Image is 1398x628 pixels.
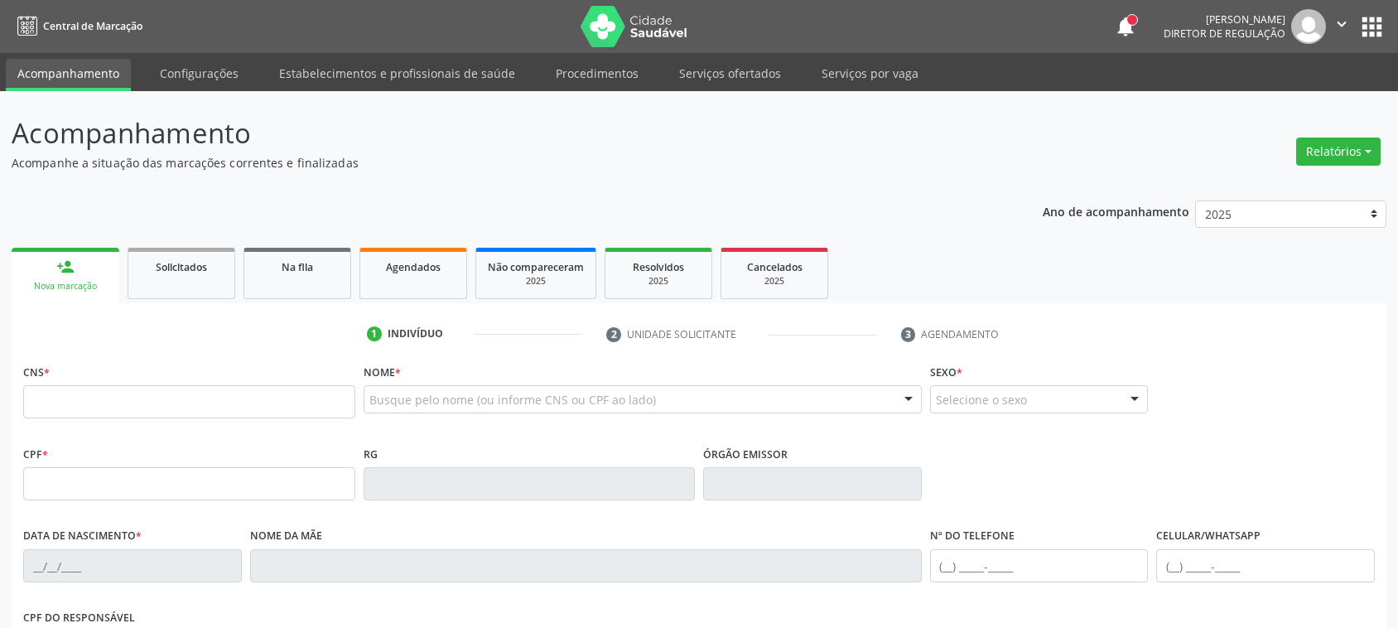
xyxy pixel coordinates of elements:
[12,154,974,171] p: Acompanhe a situação das marcações correntes e finalizadas
[6,59,131,91] a: Acompanhamento
[1043,200,1189,221] p: Ano de acompanhamento
[1164,27,1285,41] span: Diretor de regulação
[23,442,48,467] label: CPF
[617,275,700,287] div: 2025
[282,260,313,274] span: Na fila
[930,549,1149,582] input: (__) _____-_____
[148,59,250,88] a: Configurações
[488,260,584,274] span: Não compareceram
[23,524,142,549] label: Data de nascimento
[12,113,974,154] p: Acompanhamento
[930,360,962,385] label: Sexo
[488,275,584,287] div: 2025
[23,549,242,582] input: __/__/____
[1296,138,1381,166] button: Relatórios
[747,260,803,274] span: Cancelados
[268,59,527,88] a: Estabelecimentos e profissionais de saúde
[544,59,650,88] a: Procedimentos
[364,360,401,385] label: Nome
[668,59,793,88] a: Serviços ofertados
[12,12,142,40] a: Central de Marcação
[386,260,441,274] span: Agendados
[733,275,816,287] div: 2025
[1333,15,1351,33] i: 
[369,391,656,408] span: Busque pelo nome (ou informe CNS ou CPF ao lado)
[633,260,684,274] span: Resolvidos
[388,326,443,341] div: Indivíduo
[1164,12,1285,27] div: [PERSON_NAME]
[23,280,108,292] div: Nova marcação
[810,59,930,88] a: Serviços por vaga
[23,360,50,385] label: CNS
[156,260,207,274] span: Solicitados
[1114,15,1137,38] button: notifications
[367,326,382,341] div: 1
[1156,549,1375,582] input: (__) _____-_____
[936,391,1027,408] span: Selecione o sexo
[364,442,378,467] label: RG
[1156,524,1261,549] label: Celular/WhatsApp
[250,524,322,549] label: Nome da mãe
[703,442,788,467] label: Órgão emissor
[1291,9,1326,44] img: img
[930,524,1015,549] label: Nº do Telefone
[56,258,75,276] div: person_add
[43,19,142,33] span: Central de Marcação
[1326,9,1357,44] button: 
[1357,12,1386,41] button: apps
